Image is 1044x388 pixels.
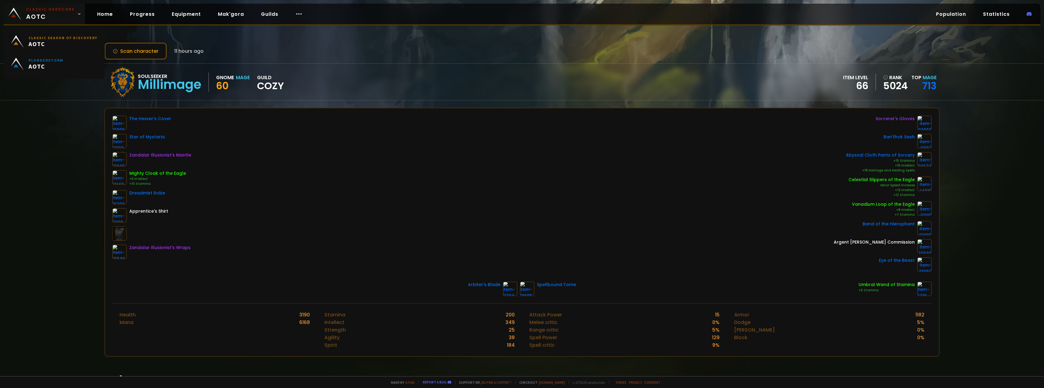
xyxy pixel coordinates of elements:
[104,42,167,60] button: Scan character
[506,311,515,319] div: 200
[734,334,747,341] div: Block
[863,221,915,227] div: Band of the Hierophant
[257,74,284,90] div: guild
[917,257,932,272] img: item-13968
[537,282,576,288] div: Spellbound Tome
[539,380,565,385] a: [DOMAIN_NAME]
[299,311,310,319] div: 3190
[712,319,720,326] div: 0 %
[852,207,915,212] div: +8 Intellect
[859,282,915,288] div: Umbral Wand of Stamina
[917,134,932,148] img: item-11662
[876,116,915,122] div: Sorcerer's Gloves
[7,30,101,53] a: Classic Season of DiscoveryAOTC
[482,380,512,385] a: Buy me a coffee
[129,181,186,186] div: +10 Stamina
[849,188,915,193] div: +13 Intellect
[129,152,191,158] div: Zandalar Illusionist's Mantle
[26,7,75,12] small: Classic Hardcore
[883,134,915,140] div: Ban'thok Sash
[509,326,515,334] div: 25
[129,116,171,122] div: The Hexxer's Cover
[167,8,206,20] a: Equipment
[849,193,915,197] div: +12 Stamina
[846,163,915,168] div: +15 Intellect
[883,81,908,90] a: 5024
[256,8,283,20] a: Guilds
[216,74,234,81] div: Gnome
[515,380,565,385] span: Checkout
[455,380,512,385] span: Support me,
[423,380,446,384] a: Report a bug
[917,201,932,216] img: item-11989
[529,319,558,326] div: Melee critic
[505,319,515,326] div: 349
[915,311,924,319] div: 1182
[129,245,191,251] div: Zandalar Illusionist's Wraps
[324,326,346,334] div: Strength
[4,4,85,24] a: Classic HardcoreAOTC
[529,341,555,349] div: Spell critic
[843,74,868,81] div: item level
[922,79,937,93] a: 713
[174,47,204,55] span: 11 hours ago
[29,58,63,62] small: Plunderstorm
[734,326,775,334] div: [PERSON_NAME]
[917,221,932,235] img: item-13096
[917,177,932,191] img: item-14310
[923,74,937,81] span: Mage
[529,311,562,319] div: Attack Power
[112,190,127,204] img: item-16700
[213,8,249,20] a: Mak'gora
[509,334,515,341] div: 38
[112,170,127,185] img: item-10148
[843,81,868,90] div: 66
[629,380,642,385] a: Privacy
[129,208,168,214] div: Apprentice's Shirt
[849,177,915,183] div: Celestial Slippers of the Eagle
[529,326,559,334] div: Range critic
[849,183,915,188] div: Minor Speed Increase
[883,74,908,81] div: rank
[29,40,97,48] span: AOTC
[917,116,932,130] img: item-22066
[846,168,915,173] div: +18 Damage and Healing Spells
[468,282,500,288] div: Arbiter's Blade
[129,190,165,196] div: Dreadmist Robe
[712,326,720,334] div: 5 %
[216,79,229,93] span: 60
[324,319,344,326] div: Intellect
[92,8,118,20] a: Home
[846,158,915,163] div: +15 Stamina
[129,177,186,181] div: +9 Intellect
[859,288,915,293] div: +6 Stamina
[879,257,915,264] div: Eye of the Beast
[112,134,127,148] img: item-12103
[734,319,751,326] div: Dodge
[529,334,557,341] div: Spell Power
[712,334,720,341] div: 129
[503,282,517,296] img: item-11784
[138,73,201,80] div: Soulseeker
[120,311,136,319] div: Health
[324,334,340,341] div: Agility
[917,152,932,167] img: item-20674
[931,8,971,20] a: Population
[917,334,924,341] div: 0 %
[299,319,310,326] div: 6168
[911,74,937,81] div: Top
[405,380,415,385] a: a fan
[129,134,165,140] div: Star of Mystaria
[734,311,749,319] div: Armor
[112,152,127,167] img: item-19845
[834,239,915,245] div: Argent [PERSON_NAME] Commission
[29,62,63,70] span: AOTC
[978,8,1015,20] a: Statistics
[112,245,127,259] img: item-19846
[125,8,160,20] a: Progress
[715,311,720,319] div: 15
[615,380,626,385] a: Terms
[112,208,127,223] img: item-6096
[26,7,75,21] span: AOTC
[917,239,932,254] img: item-12846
